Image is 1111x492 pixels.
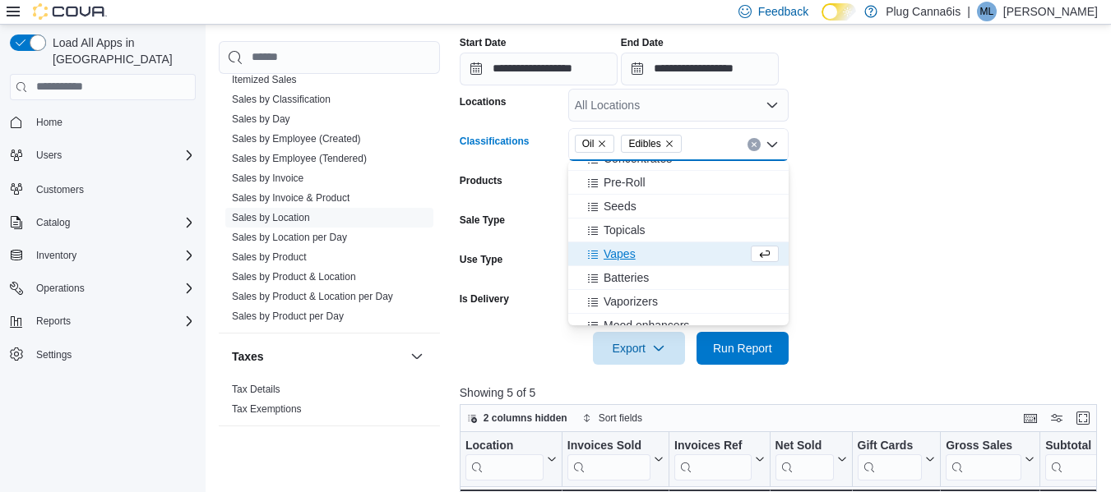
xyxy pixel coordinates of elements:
[30,213,76,232] button: Catalog
[460,95,507,108] label: Locations
[232,402,302,416] span: Tax Exemptions
[30,345,78,365] a: Settings
[232,310,344,323] span: Sales by Product per Day
[604,150,672,167] span: Concentrates
[30,178,196,199] span: Customers
[748,138,761,151] button: Clear input
[604,293,658,310] span: Vaporizers
[30,311,77,331] button: Reports
[232,211,310,224] span: Sales by Location
[232,212,310,223] a: Sales by Location
[3,177,202,200] button: Customers
[775,439,846,481] button: Net Sold
[36,116,62,129] span: Home
[30,246,83,265] button: Inventory
[621,36,664,49] label: End Date
[232,113,290,126] span: Sales by Day
[232,348,404,365] button: Taxes
[232,93,331,106] span: Sales by Classification
[232,232,347,243] a: Sales by Location per Day
[30,311,196,331] span: Reports
[980,2,994,21] span: ML
[46,34,196,67] span: Load All Apps in [GEOGRAPHIC_DATA]
[36,216,70,229] span: Catalog
[232,152,367,165] span: Sales by Employee (Tendered)
[1021,408,1040,428] button: Keyboard shortcuts
[713,340,772,356] span: Run Report
[460,253,502,266] label: Use Type
[460,384,1104,401] p: Showing 5 of 5
[857,439,922,454] div: Gift Cards
[886,2,961,21] p: Plug Canna6is
[232,271,356,283] a: Sales by Product & Location
[219,50,440,333] div: Sales
[232,191,350,205] span: Sales by Invoice & Product
[232,231,347,244] span: Sales by Location per Day
[30,180,90,200] a: Customers
[857,439,922,481] div: Gift Card Sales
[1045,439,1104,454] div: Subtotal
[674,439,764,481] button: Invoices Ref
[484,412,567,425] span: 2 columns hidden
[232,172,303,185] span: Sales by Invoice
[604,317,689,333] span: Mood enhancers
[232,94,331,105] a: Sales by Classification
[3,343,202,366] button: Settings
[697,332,789,365] button: Run Report
[3,144,202,167] button: Users
[232,384,280,395] a: Tax Details
[219,379,440,425] div: Taxes
[232,403,302,415] a: Tax Exemptions
[232,291,393,302] a: Sales by Product & Location per Day
[1003,2,1098,21] p: [PERSON_NAME]
[232,74,297,85] a: Itemized Sales
[1047,408,1067,428] button: Display options
[232,113,290,125] a: Sales by Day
[621,53,779,85] input: Press the down key to open a popover containing a calendar.
[599,412,642,425] span: Sort fields
[567,439,664,481] button: Invoices Sold
[567,439,650,454] div: Invoices Sold
[674,439,751,481] div: Invoices Ref
[3,110,202,134] button: Home
[946,439,1035,481] button: Gross Sales
[3,244,202,267] button: Inventory
[36,282,85,295] span: Operations
[857,439,935,481] button: Gift Cards
[967,2,970,21] p: |
[604,198,637,214] span: Seeds
[582,136,595,152] span: Oil
[10,103,196,409] nav: Complex example
[232,153,367,164] a: Sales by Employee (Tendered)
[30,344,196,365] span: Settings
[3,310,202,333] button: Reports
[232,172,303,184] a: Sales by Invoice
[30,145,68,165] button: Users
[604,269,649,286] span: Batteries
[568,314,789,338] button: Mood enhancers
[603,332,675,365] span: Export
[232,383,280,396] span: Tax Details
[30,213,196,232] span: Catalog
[232,192,350,204] a: Sales by Invoice & Product
[232,251,307,263] a: Sales by Product
[33,3,107,20] img: Cova
[3,211,202,234] button: Catalog
[30,278,91,298] button: Operations
[576,408,649,428] button: Sort fields
[1073,408,1093,428] button: Enter fullscreen
[758,3,808,20] span: Feedback
[664,139,674,149] button: Remove Edibles from selection in this group
[232,73,297,86] span: Itemized Sales
[30,246,196,265] span: Inventory
[775,439,833,454] div: Net Sold
[465,439,544,481] div: Location
[567,439,650,481] div: Invoices Sold
[568,242,789,266] button: Vapes
[461,408,574,428] button: 2 columns hidden
[36,315,71,328] span: Reports
[232,251,307,264] span: Sales by Product
[568,290,789,314] button: Vaporizers
[1045,439,1104,481] div: Subtotal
